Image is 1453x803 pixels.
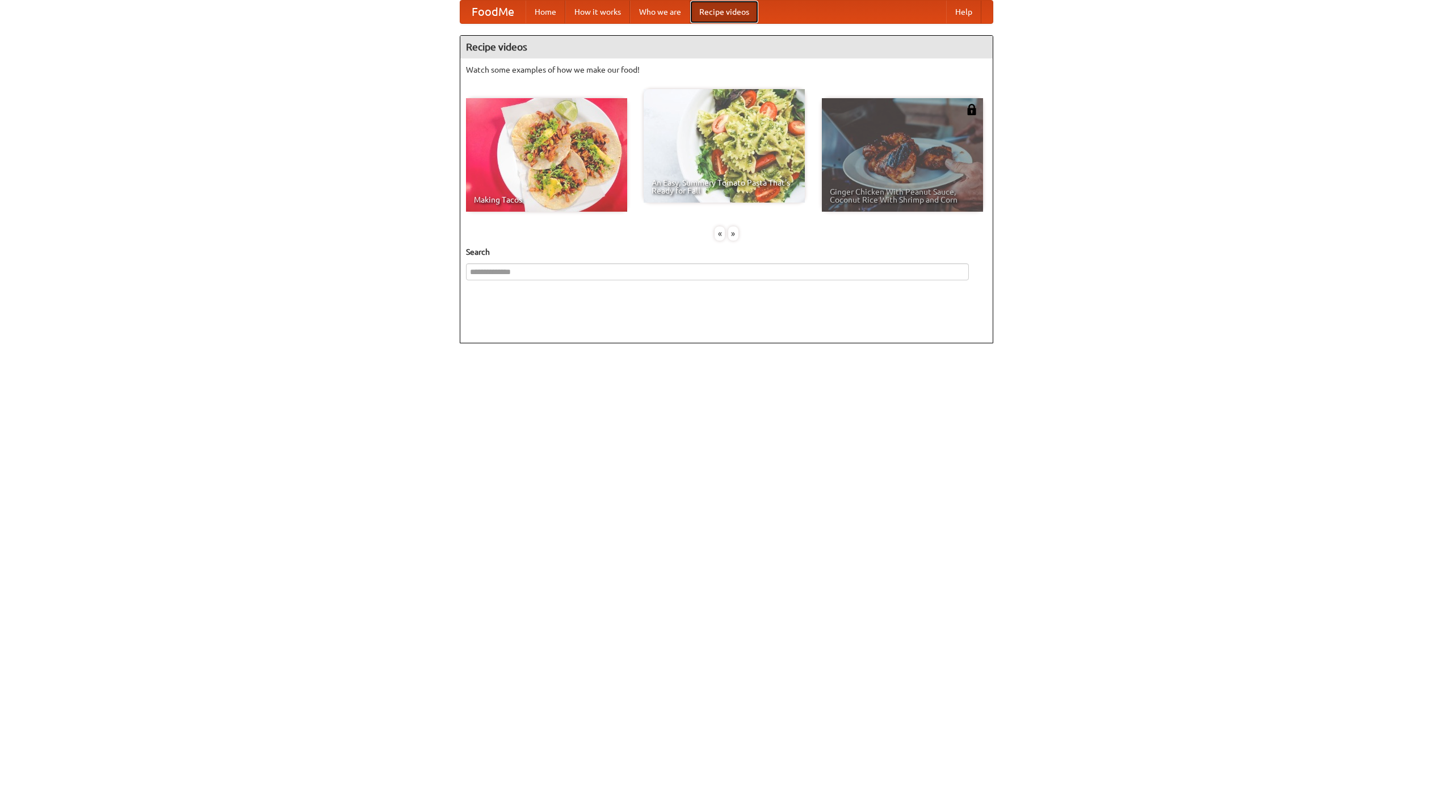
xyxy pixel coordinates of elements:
div: « [715,226,725,241]
a: How it works [565,1,630,23]
div: » [728,226,738,241]
a: Home [526,1,565,23]
p: Watch some examples of how we make our food! [466,64,987,75]
a: Help [946,1,981,23]
h5: Search [466,246,987,258]
h4: Recipe videos [460,36,993,58]
span: An Easy, Summery Tomato Pasta That's Ready for Fall [652,179,797,195]
a: Who we are [630,1,690,23]
a: An Easy, Summery Tomato Pasta That's Ready for Fall [644,89,805,203]
img: 483408.png [966,104,977,115]
a: Making Tacos [466,98,627,212]
span: Making Tacos [474,196,619,204]
a: Recipe videos [690,1,758,23]
a: FoodMe [460,1,526,23]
